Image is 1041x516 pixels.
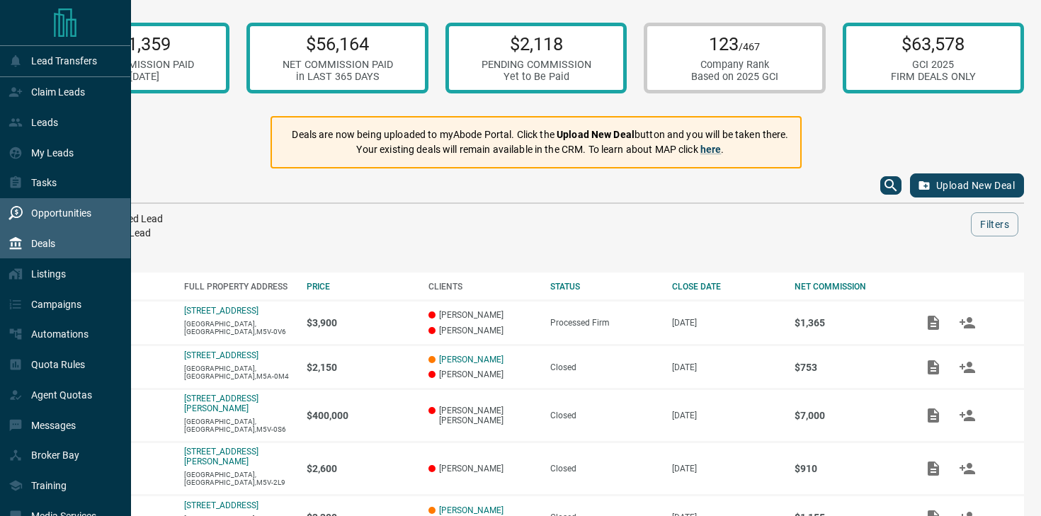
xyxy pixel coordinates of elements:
[916,464,950,474] span: Add / View Documents
[795,410,902,421] p: $7,000
[428,282,536,292] div: CLIENTS
[184,320,292,336] p: [GEOGRAPHIC_DATA],[GEOGRAPHIC_DATA],M5V-0V6
[307,410,414,421] p: $400,000
[950,362,984,372] span: Match Clients
[307,282,414,292] div: PRICE
[672,362,780,372] p: [DATE]
[428,464,536,474] p: [PERSON_NAME]
[84,33,194,55] p: $41,359
[439,355,504,365] a: [PERSON_NAME]
[482,33,591,55] p: $2,118
[910,173,1024,197] button: Upload New Deal
[672,411,780,420] p: [DATE]
[891,59,976,71] div: GCI 2025
[283,59,393,71] div: NET COMMISSION PAID
[916,317,950,327] span: Add / View Documents
[739,41,760,53] span: /467
[482,59,591,71] div: PENDING COMMISSION
[428,326,536,336] p: [PERSON_NAME]
[439,505,504,515] a: [PERSON_NAME]
[550,282,658,292] div: STATUS
[916,411,950,420] span: Add / View Documents
[891,71,976,83] div: FIRM DEALS ONLY
[950,317,984,327] span: Match Clients
[550,318,658,328] div: Processed Firm
[283,33,393,55] p: $56,164
[795,362,902,373] p: $753
[672,282,780,292] div: CLOSE DATE
[795,317,902,328] p: $1,365
[891,33,976,55] p: $63,578
[916,362,950,372] span: Add / View Documents
[184,282,292,292] div: FULL PROPERTY ADDRESS
[307,317,414,328] p: $3,900
[184,394,258,413] a: [STREET_ADDRESS][PERSON_NAME]
[672,464,780,474] p: [DATE]
[550,464,658,474] div: Closed
[880,176,901,195] button: search button
[84,59,194,71] div: NET COMMISSION PAID
[691,33,778,55] p: 123
[950,411,984,420] span: Match Clients
[84,71,194,83] div: in [DATE]
[691,59,778,71] div: Company Rank
[184,306,258,316] a: [STREET_ADDRESS]
[184,365,292,380] p: [GEOGRAPHIC_DATA],[GEOGRAPHIC_DATA],M5A-0M4
[550,362,658,372] div: Closed
[307,362,414,373] p: $2,150
[428,406,536,425] p: [PERSON_NAME] [PERSON_NAME]
[482,71,591,83] div: Yet to Be Paid
[292,142,788,157] p: Your existing deals will remain available in the CRM. To learn about MAP click .
[184,500,258,510] a: [STREET_ADDRESS]
[307,463,414,474] p: $2,600
[184,350,258,360] a: [STREET_ADDRESS]
[557,129,635,140] strong: Upload New Deal
[700,144,722,155] a: here
[795,282,902,292] div: NET COMMISSION
[950,464,984,474] span: Match Clients
[184,418,292,433] p: [GEOGRAPHIC_DATA],[GEOGRAPHIC_DATA],M5V-0S6
[428,310,536,320] p: [PERSON_NAME]
[550,411,658,420] div: Closed
[971,212,1018,236] button: Filters
[283,71,393,83] div: in LAST 365 DAYS
[428,369,536,379] p: [PERSON_NAME]
[184,447,258,466] a: [STREET_ADDRESS][PERSON_NAME]
[292,127,788,142] p: Deals are now being uploaded to myAbode Portal. Click the button and you will be taken there.
[691,71,778,83] div: Based on 2025 GCI
[184,471,292,486] p: [GEOGRAPHIC_DATA],[GEOGRAPHIC_DATA],M5V-2L9
[672,318,780,328] p: [DATE]
[795,463,902,474] p: $910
